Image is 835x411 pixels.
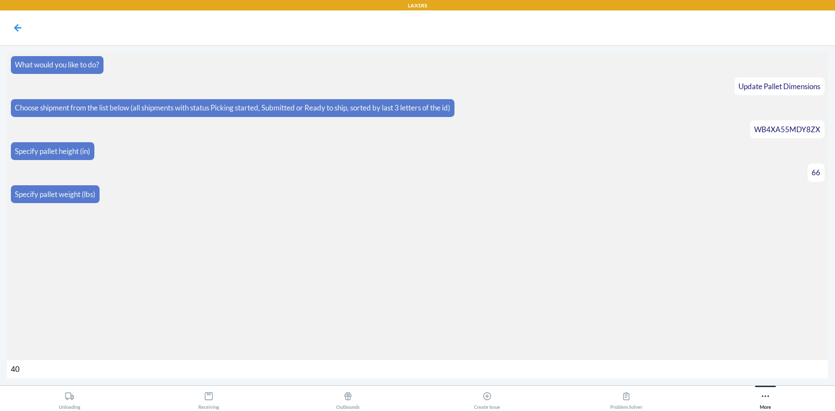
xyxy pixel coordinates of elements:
p: Choose shipment from the list below (all shipments with status Picking started, Submitted or Read... [15,102,450,114]
span: Update Pallet Dimensions [738,82,820,91]
div: More [760,388,771,410]
p: Specify pallet height (in) [15,146,90,157]
button: Create Issue [417,386,557,410]
button: More [696,386,835,410]
div: Unloading [59,388,80,410]
button: Outbounds [278,386,417,410]
div: Outbounds [336,388,360,410]
p: Specify pallet weight (lbs) [15,189,95,200]
button: Receiving [139,386,278,410]
span: WB4XA55MDY8ZX [754,125,820,134]
div: Create Issue [474,388,500,410]
div: Receiving [198,388,219,410]
button: Problem Solver [557,386,696,410]
span: 66 [812,168,820,177]
p: What would you like to do? [15,59,99,70]
div: Problem Solver [610,388,642,410]
p: LAX1RS [408,2,427,10]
